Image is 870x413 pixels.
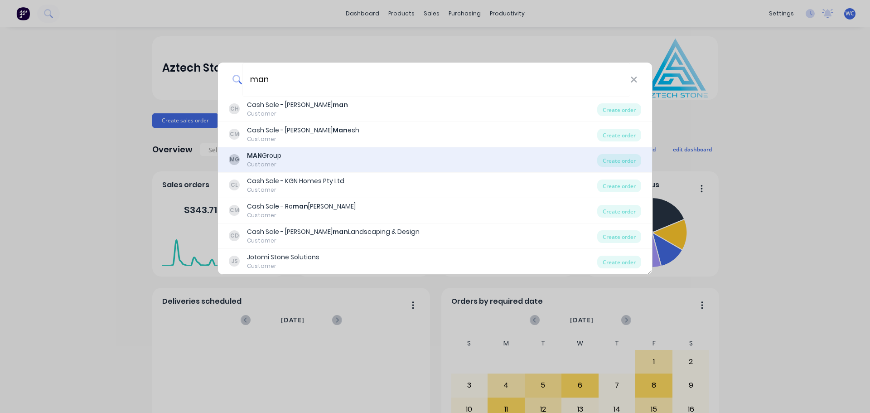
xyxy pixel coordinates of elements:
div: Create order [597,256,641,268]
div: Customer [247,160,281,169]
div: Group [247,151,281,160]
div: Create order [597,154,641,167]
div: CH [229,103,240,114]
div: Jotomi Stone Solutions [247,253,319,262]
div: CL [229,180,240,190]
div: Customer [247,135,359,143]
div: Cash Sale - [PERSON_NAME] Landscaping & Design [247,227,420,237]
div: Customer [247,110,348,118]
b: man [333,100,348,109]
div: Customer [247,237,420,245]
div: CM [229,205,240,216]
div: Cash Sale - [PERSON_NAME] [247,100,348,110]
div: Cash Sale - Ro [PERSON_NAME] [247,202,356,211]
b: man [333,227,348,236]
div: Customer [247,262,319,270]
input: Enter a customer name to create a new order... [242,63,630,97]
div: Create order [597,205,641,218]
div: CD [229,230,240,241]
b: MAN [247,151,262,160]
div: Create order [597,230,641,243]
div: Customer [247,211,356,219]
div: CM [229,129,240,140]
div: Customer [247,186,344,194]
div: Create order [597,129,641,141]
div: Create order [597,180,641,192]
div: MG [229,154,240,165]
b: man [293,202,308,211]
div: Cash Sale - [PERSON_NAME] esh [247,126,359,135]
div: Cash Sale - KGN Homes Pty Ltd [247,176,344,186]
b: Man [333,126,348,135]
div: Create order [597,103,641,116]
div: JS [229,256,240,267]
